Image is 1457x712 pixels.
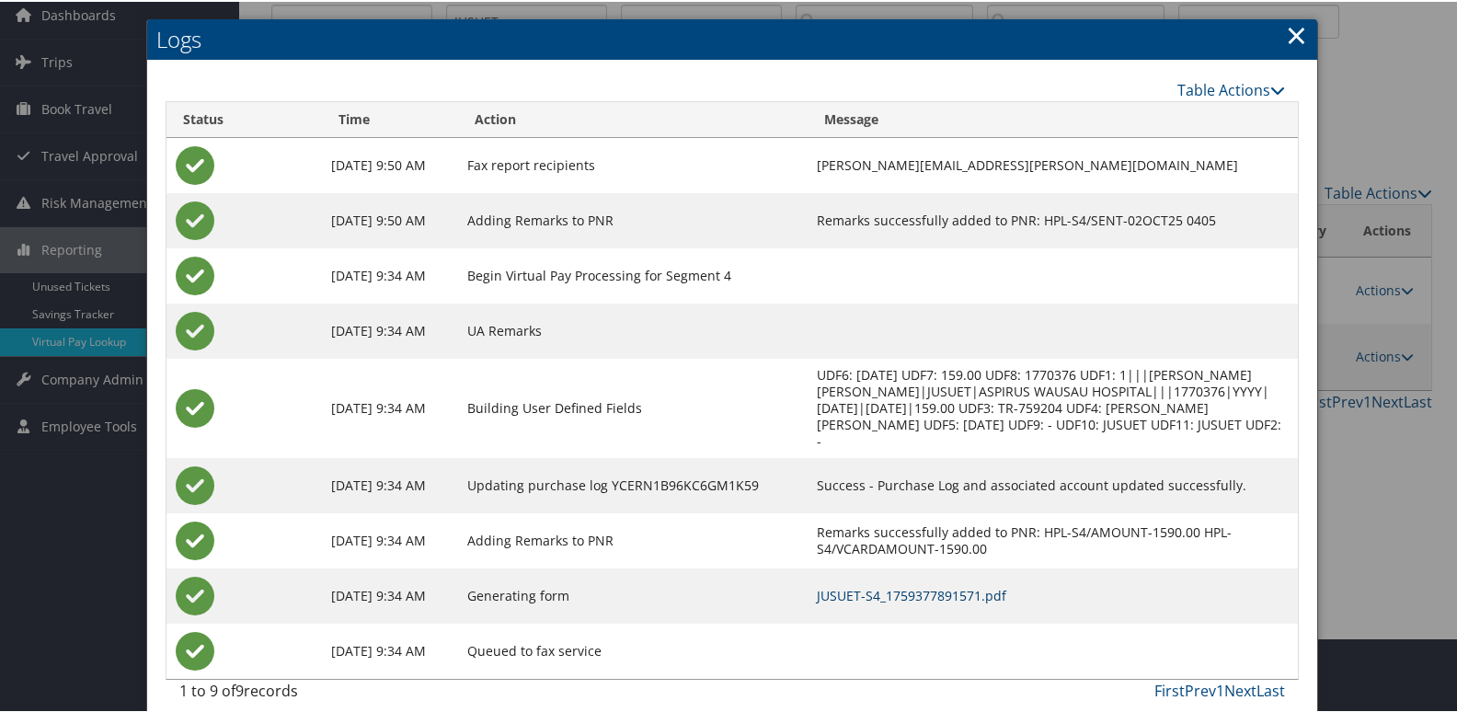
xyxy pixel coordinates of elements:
td: [PERSON_NAME][EMAIL_ADDRESS][PERSON_NAME][DOMAIN_NAME] [808,136,1297,191]
a: Next [1224,679,1256,699]
div: 1 to 9 of records [179,678,435,709]
h2: Logs [147,17,1317,58]
td: [DATE] 9:34 AM [322,511,458,567]
td: Remarks successfully added to PNR: HPL-S4/SENT-02OCT25 0405 [808,191,1297,247]
span: 9 [235,679,244,699]
td: Remarks successfully added to PNR: HPL-S4/AMOUNT-1590.00 HPL-S4/VCARDAMOUNT-1590.00 [808,511,1297,567]
td: [DATE] 9:50 AM [322,191,458,247]
td: [DATE] 9:34 AM [322,247,458,302]
td: Building User Defined Fields [458,357,808,456]
a: Prev [1185,679,1216,699]
td: Updating purchase log YCERN1B96KC6GM1K59 [458,456,808,511]
td: UA Remarks [458,302,808,357]
th: Message: activate to sort column ascending [808,100,1297,136]
a: Close [1286,15,1307,52]
td: [DATE] 9:34 AM [322,357,458,456]
td: Queued to fax service [458,622,808,677]
td: Adding Remarks to PNR [458,511,808,567]
th: Time: activate to sort column ascending [322,100,458,136]
td: Begin Virtual Pay Processing for Segment 4 [458,247,808,302]
td: [DATE] 9:50 AM [322,136,458,191]
th: Action: activate to sort column ascending [458,100,808,136]
td: Success - Purchase Log and associated account updated successfully. [808,456,1297,511]
a: 1 [1216,679,1224,699]
td: [DATE] 9:34 AM [322,622,458,677]
a: First [1154,679,1185,699]
td: [DATE] 9:34 AM [322,302,458,357]
th: Status: activate to sort column ascending [166,100,322,136]
a: JUSUET-S4_1759377891571.pdf [817,585,1006,603]
td: Fax report recipients [458,136,808,191]
td: Generating form [458,567,808,622]
a: Table Actions [1177,78,1285,98]
td: [DATE] 9:34 AM [322,456,458,511]
a: Last [1256,679,1285,699]
td: UDF6: [DATE] UDF7: 159.00 UDF8: 1770376 UDF1: 1|||[PERSON_NAME] [PERSON_NAME]|JUSUET|ASPIRUS WAUS... [808,357,1297,456]
td: [DATE] 9:34 AM [322,567,458,622]
td: Adding Remarks to PNR [458,191,808,247]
